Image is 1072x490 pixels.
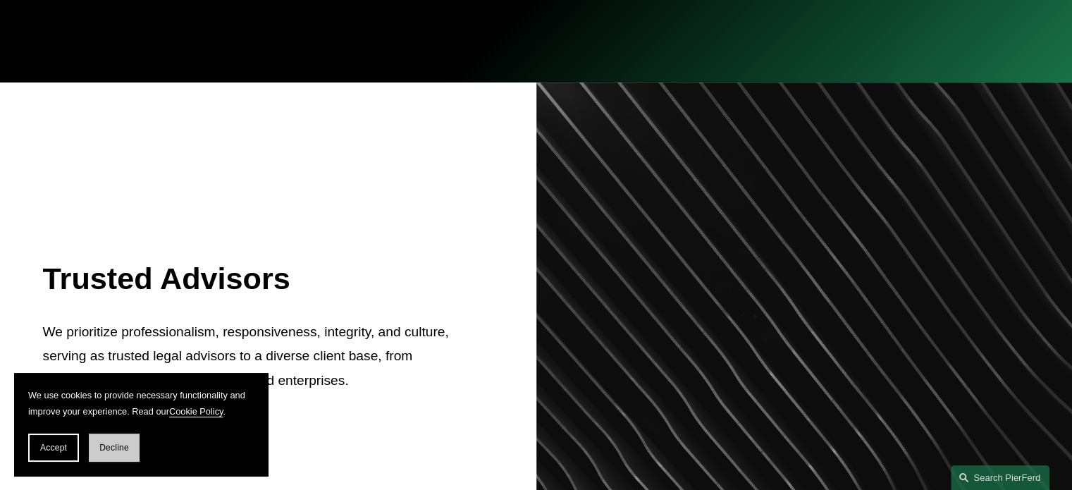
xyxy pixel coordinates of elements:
[89,434,140,462] button: Decline
[43,260,454,297] h2: Trusted Advisors
[169,406,223,417] a: Cookie Policy
[28,387,254,419] p: We use cookies to provide necessary functionality and improve your experience. Read our .
[99,443,129,453] span: Decline
[43,320,454,393] p: We prioritize professionalism, responsiveness, integrity, and culture, serving as trusted legal a...
[40,443,67,453] span: Accept
[951,465,1049,490] a: Search this site
[28,434,79,462] button: Accept
[14,373,268,476] section: Cookie banner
